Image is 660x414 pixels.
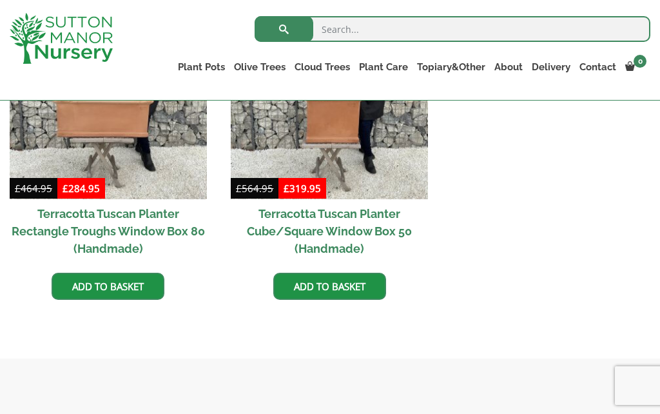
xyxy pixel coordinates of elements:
[231,199,428,263] h2: Terracotta Tuscan Planter Cube/Square Window Box 50 (Handmade)
[575,58,621,76] a: Contact
[412,58,490,76] a: Topiary&Other
[284,182,321,195] bdi: 319.95
[10,199,207,263] h2: Terracotta Tuscan Planter Rectangle Troughs Window Box 80 (Handmade)
[10,2,207,263] a: Sale! Terracotta Tuscan Planter Rectangle Troughs Window Box 80 (Handmade)
[255,16,650,42] input: Search...
[236,182,273,195] bdi: 564.95
[10,13,113,64] img: logo
[15,182,52,195] bdi: 464.95
[621,58,650,76] a: 0
[527,58,575,76] a: Delivery
[63,182,68,195] span: £
[236,182,242,195] span: £
[229,58,290,76] a: Olive Trees
[63,182,100,195] bdi: 284.95
[231,2,428,263] a: Sale! Terracotta Tuscan Planter Cube/Square Window Box 50 (Handmade)
[273,273,386,300] a: Add to basket: “Terracotta Tuscan Planter Cube/Square Window Box 50 (Handmade)”
[354,58,412,76] a: Plant Care
[284,182,289,195] span: £
[490,58,527,76] a: About
[15,182,21,195] span: £
[173,58,229,76] a: Plant Pots
[52,273,164,300] a: Add to basket: “Terracotta Tuscan Planter Rectangle Troughs Window Box 80 (Handmade)”
[290,58,354,76] a: Cloud Trees
[634,55,646,68] span: 0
